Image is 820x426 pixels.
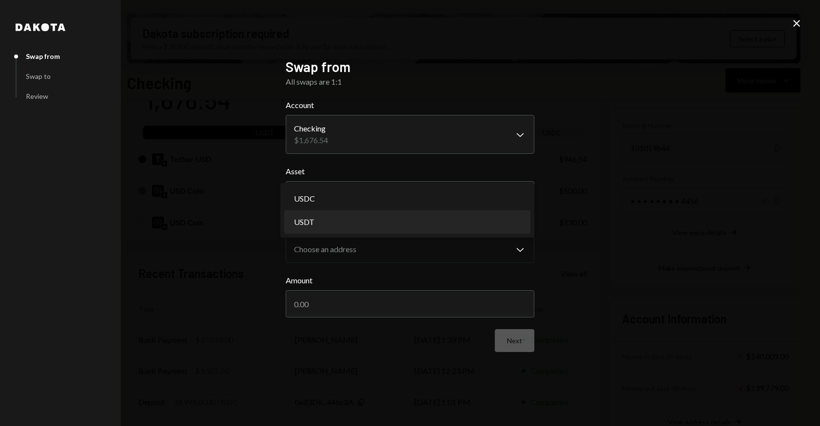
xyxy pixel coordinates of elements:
h2: Swap from [286,57,534,76]
div: Swap from [26,52,60,60]
div: Review [26,92,48,100]
button: Asset [286,181,534,208]
div: All swaps are 1:1 [286,76,534,88]
div: Swap to [26,72,51,80]
span: USDC [294,193,315,204]
label: Asset [286,166,534,177]
button: Account [286,115,534,154]
label: Account [286,99,534,111]
span: USDT [294,216,314,228]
